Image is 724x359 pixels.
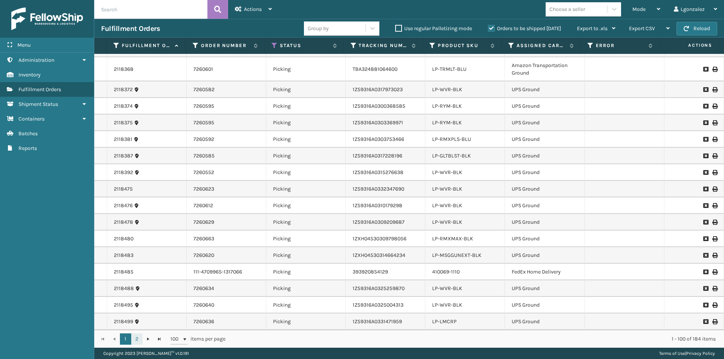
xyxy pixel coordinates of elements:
td: Picking [266,231,346,247]
span: Administration [18,57,54,63]
a: 2118480 [114,235,133,243]
td: Picking [266,131,346,148]
a: 2118372 [114,86,133,93]
td: Picking [266,264,346,280]
i: Print Label [712,236,717,241]
span: Batches [18,130,38,137]
div: 1 - 100 of 184 items [236,335,716,343]
td: Picking [266,57,346,81]
a: 1Z59316A0325259870 [353,285,405,292]
a: 1Z59316A0317228196 [353,153,402,159]
i: Print Label [712,286,717,291]
i: Request to Be Cancelled [703,186,708,192]
td: Picking [266,247,346,264]
i: Request to Be Cancelled [703,253,708,258]
td: UPS Ground [505,81,584,98]
span: Actions [244,6,262,12]
i: Request to Be Cancelled [703,67,708,72]
span: Export to .xls [577,25,607,32]
td: Picking [266,115,346,131]
i: Request to Be Cancelled [703,170,708,175]
i: Request to Be Cancelled [703,269,708,275]
td: Amazon Transportation Ground [505,57,584,81]
a: 2118374 [114,102,133,110]
td: 7260623 [187,181,266,197]
img: logo [11,8,83,30]
a: LP-WVR-BLK [432,219,462,225]
i: Print Label [712,170,717,175]
td: Picking [266,164,346,181]
td: Picking [266,313,346,330]
td: 7260592 [187,131,266,148]
span: Reports [18,145,37,151]
td: Picking [266,148,346,164]
td: UPS Ground [505,115,584,131]
a: 1ZXH04530314664234 [353,252,405,258]
td: FedEx Home Delivery [505,264,584,280]
a: 2118381 [114,136,132,143]
span: 100 [170,335,182,343]
a: 1ZXH04530309798056 [353,235,406,242]
a: LP-GLTBLST-BLK [432,153,471,159]
a: 1 [120,333,131,345]
a: Go to the last page [154,333,165,345]
a: Privacy Policy [686,351,715,356]
a: 2118375 [114,119,133,127]
i: Request to Be Cancelled [703,137,708,142]
td: UPS Ground [505,297,584,313]
span: Go to the last page [156,336,163,342]
td: 7260620 [187,247,266,264]
a: LP-RMXMAX-BLK [432,235,473,242]
a: 1Z59316A0303753466 [353,136,404,142]
td: Picking [266,214,346,231]
td: 111-4709965-1317066 [187,264,266,280]
a: LP-RYM-BLK [432,103,462,109]
i: Print Label [712,87,717,92]
p: Copyright 2023 [PERSON_NAME]™ v 1.0.191 [103,348,189,359]
td: UPS Ground [505,131,584,148]
a: 2118488 [114,285,134,292]
a: LP-RYM-BLK [432,119,462,126]
td: 7260612 [187,197,266,214]
a: 410069-1110 [432,269,460,275]
a: 2118475 [114,185,133,193]
td: Picking [266,181,346,197]
td: Picking [266,197,346,214]
div: Group by [308,24,329,32]
i: Print Label [712,253,717,258]
td: UPS Ground [505,214,584,231]
td: 7260595 [187,115,266,131]
td: 7260663 [187,231,266,247]
td: UPS Ground [505,164,584,181]
div: | [659,348,715,359]
a: 2118499 [114,318,133,325]
i: Print Label [712,137,717,142]
span: Menu [17,42,31,48]
td: UPS Ground [505,148,584,164]
td: UPS Ground [505,231,584,247]
td: UPS Ground [505,280,584,297]
a: 1Z59316A0315276638 [353,169,403,176]
i: Print Label [712,120,717,125]
a: LP-WVR-BLK [432,285,462,292]
td: UPS Ground [505,247,584,264]
label: Order Number [201,42,250,49]
a: 2 [131,333,143,345]
a: 2118476 [114,202,133,209]
td: 7260595 [187,98,266,115]
a: LP-WVR-BLK [432,302,462,308]
a: LP-WVR-BLK [432,169,462,176]
a: 2118387 [114,152,133,160]
td: UPS Ground [505,181,584,197]
i: Request to Be Cancelled [703,302,708,308]
a: LP-WVR-BLK [432,86,462,93]
td: 7260640 [187,297,266,313]
i: Print Label [712,203,717,208]
a: 1Z59316A0317973023 [353,86,403,93]
td: 7260585 [187,148,266,164]
td: Picking [266,81,346,98]
span: Actions [662,39,717,52]
span: items per page [170,333,225,345]
i: Print Label [712,67,717,72]
a: LP-WVR-BLK [432,186,462,192]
